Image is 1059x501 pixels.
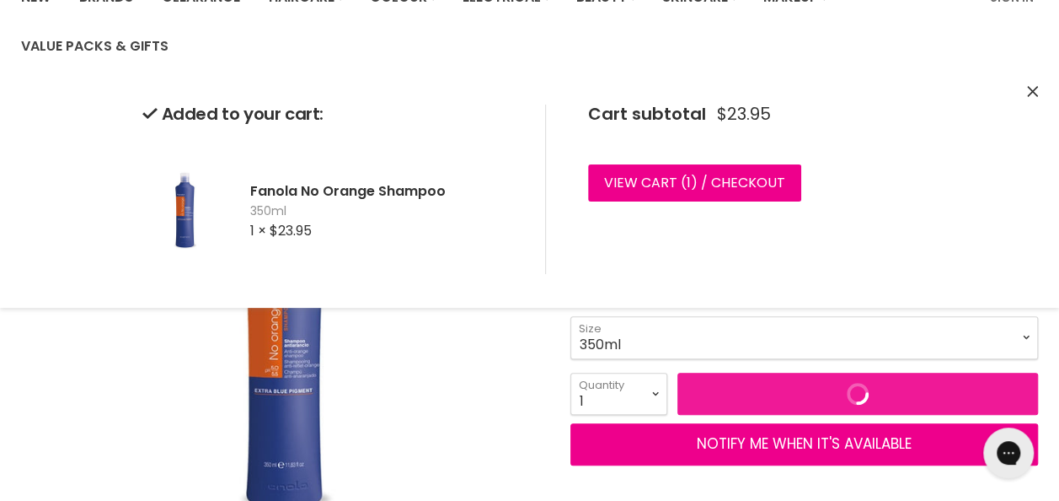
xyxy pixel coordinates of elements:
img: Fanola No Orange Shampoo [142,148,227,274]
span: 1 × [250,221,266,240]
a: Value Packs & Gifts [8,29,181,64]
button: Close [1027,83,1038,101]
span: $23.95 [717,105,771,124]
button: NOTIFY ME WHEN IT'S AVAILABLE [570,423,1038,466]
h2: Added to your cart: [142,105,518,124]
span: $23.95 [270,221,312,240]
span: 1 [687,173,691,192]
a: View cart (1) / Checkout [588,164,801,202]
select: Quantity [570,373,667,415]
iframe: Gorgias live chat messenger [975,422,1042,484]
span: 350ml [250,203,518,220]
h2: Fanola No Orange Shampoo [250,182,518,200]
span: Cart subtotal [588,102,706,126]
